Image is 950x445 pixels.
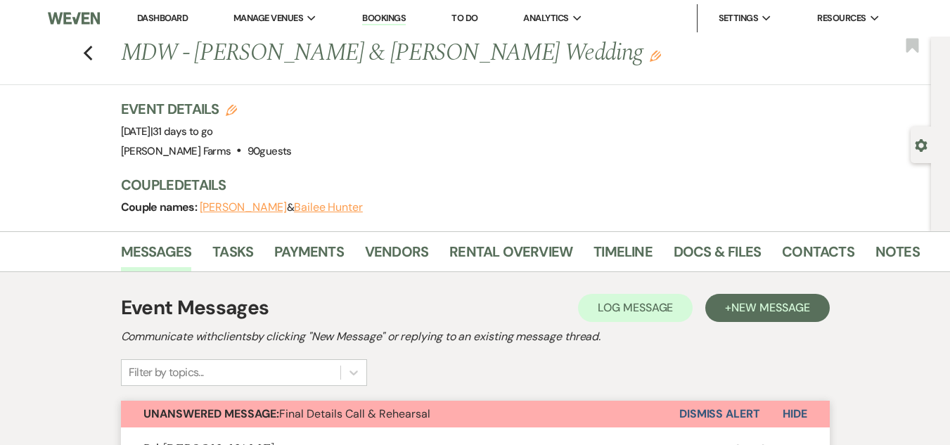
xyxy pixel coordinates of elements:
span: New Message [731,300,809,315]
span: Settings [719,11,759,25]
h1: MDW - [PERSON_NAME] & [PERSON_NAME] Wedding [121,37,751,70]
h3: Couple Details [121,175,909,195]
span: 90 guests [248,144,292,158]
img: Weven Logo [48,4,101,33]
button: Edit [650,49,661,62]
a: Docs & Files [674,240,761,271]
a: Notes [875,240,920,271]
span: Hide [783,406,807,421]
a: Dashboard [137,12,188,24]
span: Couple names: [121,200,200,214]
span: | [150,124,213,138]
span: Analytics [523,11,568,25]
span: 31 days to go [153,124,213,138]
button: Unanswered Message:Final Details Call & Rehearsal [121,401,679,427]
span: Resources [817,11,866,25]
button: Hide [760,401,830,427]
span: Final Details Call & Rehearsal [143,406,430,421]
span: & [200,200,363,214]
a: Payments [274,240,344,271]
a: Contacts [782,240,854,271]
span: [PERSON_NAME] Farms [121,144,231,158]
h3: Event Details [121,99,292,119]
button: +New Message [705,294,829,322]
a: Vendors [365,240,428,271]
a: Messages [121,240,192,271]
button: Log Message [578,294,693,322]
a: Tasks [212,240,253,271]
a: Timeline [593,240,653,271]
a: Bookings [362,12,406,25]
button: Open lead details [915,138,927,151]
button: Bailee Hunter [294,202,363,213]
button: Dismiss Alert [679,401,760,427]
a: To Do [451,12,477,24]
span: [DATE] [121,124,213,138]
a: Rental Overview [449,240,572,271]
span: Manage Venues [233,11,303,25]
strong: Unanswered Message: [143,406,279,421]
span: Log Message [598,300,673,315]
h1: Event Messages [121,293,269,323]
div: Filter by topics... [129,364,204,381]
h2: Communicate with clients by clicking "New Message" or replying to an existing message thread. [121,328,830,345]
button: [PERSON_NAME] [200,202,287,213]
